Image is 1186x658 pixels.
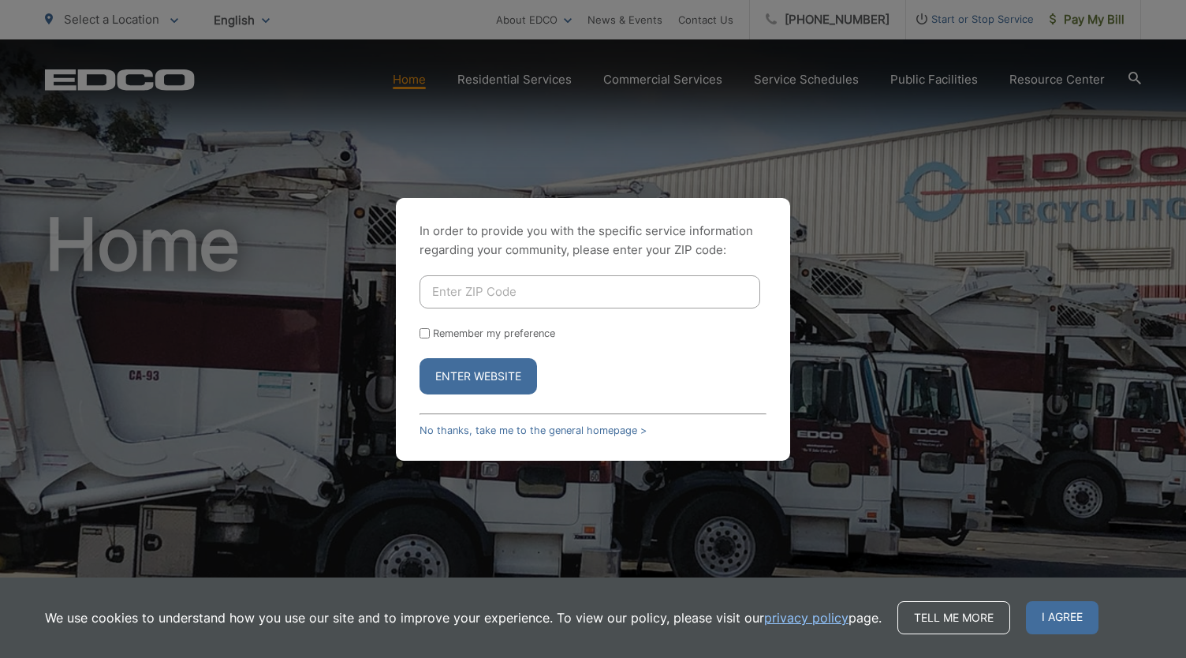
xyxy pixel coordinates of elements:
button: Enter Website [420,358,537,394]
input: Enter ZIP Code [420,275,760,308]
a: Tell me more [897,601,1010,634]
span: I agree [1026,601,1098,634]
label: Remember my preference [433,327,555,339]
a: No thanks, take me to the general homepage > [420,424,647,436]
a: privacy policy [764,608,848,627]
p: We use cookies to understand how you use our site and to improve your experience. To view our pol... [45,608,882,627]
p: In order to provide you with the specific service information regarding your community, please en... [420,222,766,260]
